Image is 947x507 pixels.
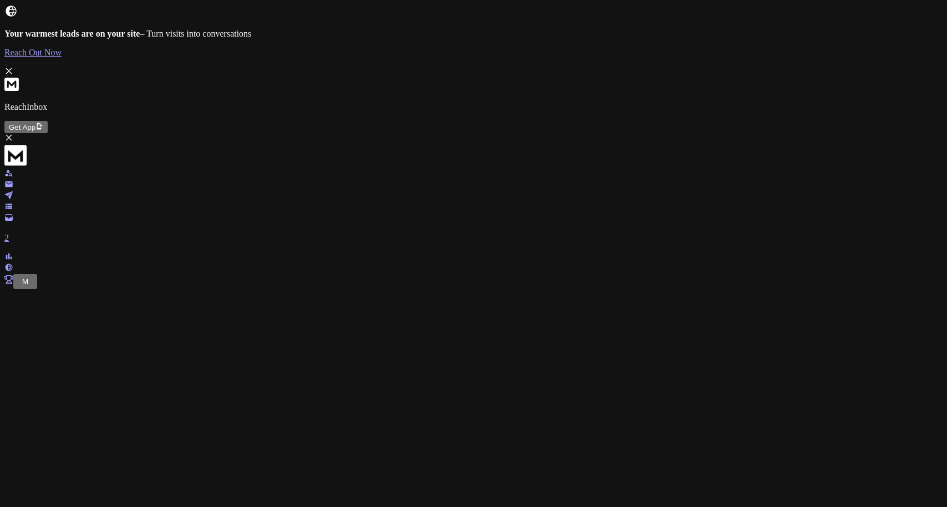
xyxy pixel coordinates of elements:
p: ReachInbox [4,102,943,112]
a: 2 [4,214,943,243]
button: Get App [4,121,48,133]
img: logo [4,144,27,166]
button: M [13,274,37,289]
p: 2 [4,233,943,243]
button: M [18,276,33,287]
a: Reach Out Now [4,48,943,58]
span: M [22,277,28,286]
p: – Turn visits into conversations [4,29,943,39]
strong: Your warmest leads are on your site [4,29,140,38]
